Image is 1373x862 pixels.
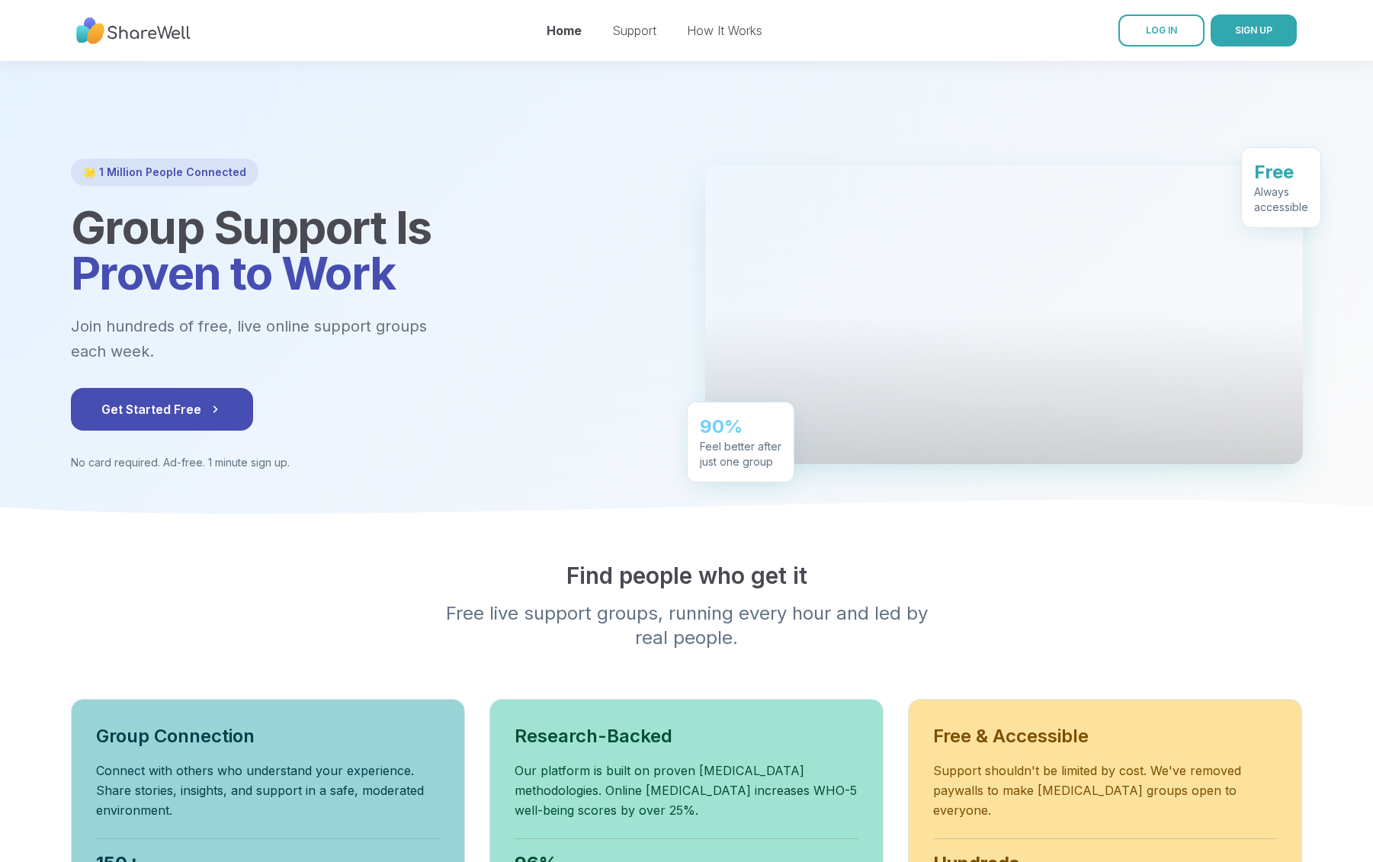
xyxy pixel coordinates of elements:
[1211,14,1297,46] button: SIGN UP
[933,761,1277,820] p: Support shouldn't be limited by cost. We've removed paywalls to make [MEDICAL_DATA] groups open t...
[71,314,510,364] p: Join hundreds of free, live online support groups each week.
[700,407,781,431] div: 90%
[1146,24,1177,36] span: LOG IN
[96,761,440,820] p: Connect with others who understand your experience. Share stories, insights, and support in a saf...
[71,204,669,296] h1: Group Support Is
[612,23,656,38] a: Support
[76,10,191,52] img: ShareWell Nav Logo
[515,761,858,820] p: Our platform is built on proven [MEDICAL_DATA] methodologies. Online [MEDICAL_DATA] increases WHO...
[1254,152,1308,177] div: Free
[1118,14,1205,46] a: LOG IN
[933,724,1277,748] h3: Free & Accessible
[96,724,440,748] h3: Group Connection
[71,159,258,186] div: 🌟 1 Million People Connected
[687,23,762,38] a: How It Works
[1235,24,1272,36] span: SIGN UP
[515,724,858,748] h3: Research-Backed
[71,562,1303,589] h2: Find people who get it
[394,601,980,650] p: Free live support groups, running every hour and led by real people.
[1254,177,1308,207] div: Always accessible
[71,245,396,300] span: Proven to Work
[71,455,669,470] p: No card required. Ad-free. 1 minute sign up.
[101,400,223,418] span: Get Started Free
[700,431,781,462] div: Feel better after just one group
[547,23,582,38] a: Home
[71,388,253,431] button: Get Started Free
